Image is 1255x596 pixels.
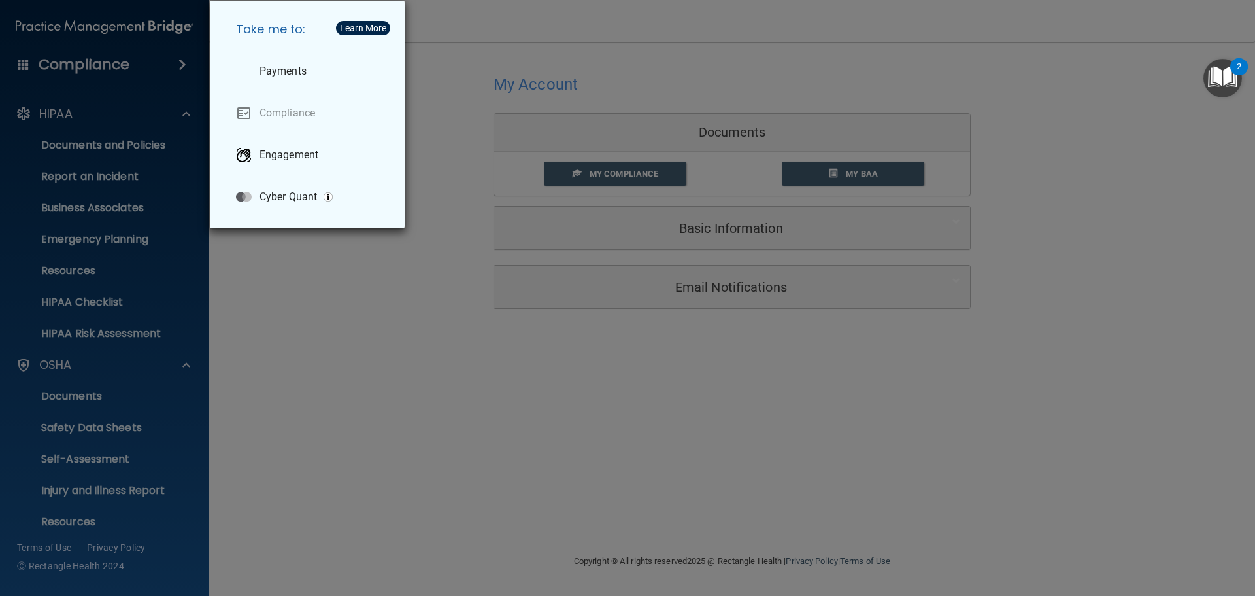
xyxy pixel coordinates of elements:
button: Learn More [336,21,390,35]
a: Payments [226,53,394,90]
div: Learn More [340,24,386,33]
p: Payments [259,65,307,78]
h5: Take me to: [226,11,394,48]
p: Cyber Quant [259,190,317,203]
a: Compliance [226,95,394,131]
iframe: Drift Widget Chat Controller [1029,503,1239,555]
div: 2 [1237,67,1241,84]
button: Open Resource Center, 2 new notifications [1203,59,1242,97]
a: Engagement [226,137,394,173]
a: Cyber Quant [226,179,394,215]
p: Engagement [259,149,318,162]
